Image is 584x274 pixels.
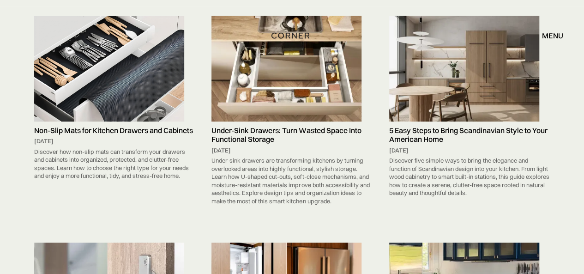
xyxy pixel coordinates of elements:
[211,146,372,155] div: [DATE]
[34,137,195,146] div: [DATE]
[15,24,22,31] img: website_grey.svg
[25,54,32,61] img: tab_domain_overview_orange.svg
[102,55,156,61] div: Keywords by Traffic
[15,15,22,22] img: logo_orange.svg
[542,32,563,39] div: menu
[385,16,554,199] a: 5 Easy Steps to Bring Scandinavian Style to Your American Home[DATE]Discover five simple ways to ...
[30,16,199,182] a: Non-Slip Mats for Kitchen Drawers and Cabinets[DATE]Discover how non-slip mats can transform your...
[271,30,313,42] a: home
[207,16,377,207] a: Under-Sink Drawers: Turn Wasted Space Into Functional Storage[DATE]Under-sink drawers are transfo...
[533,28,563,43] div: menu
[92,54,99,61] img: tab_keywords_by_traffic_grey.svg
[389,154,550,200] div: Discover five simple ways to bring the elegance and function of Scandinavian design into your kit...
[389,126,550,144] h5: 5 Easy Steps to Bring Scandinavian Style to Your American Home
[24,24,102,31] div: Domain: [DOMAIN_NAME]
[389,146,550,155] div: [DATE]
[34,146,195,183] div: Discover how non-slip mats can transform your drawers and cabinets into organized, protected, and...
[26,15,45,22] div: v 4.0.24
[34,126,195,135] h5: Non-Slip Mats for Kitchen Drawers and Cabinets
[211,154,372,207] div: Under-sink drawers are transforming kitchens by turning overlooked areas into highly functional, ...
[211,126,372,144] h5: Under-Sink Drawers: Turn Wasted Space Into Functional Storage
[35,55,83,61] div: Domain Overview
